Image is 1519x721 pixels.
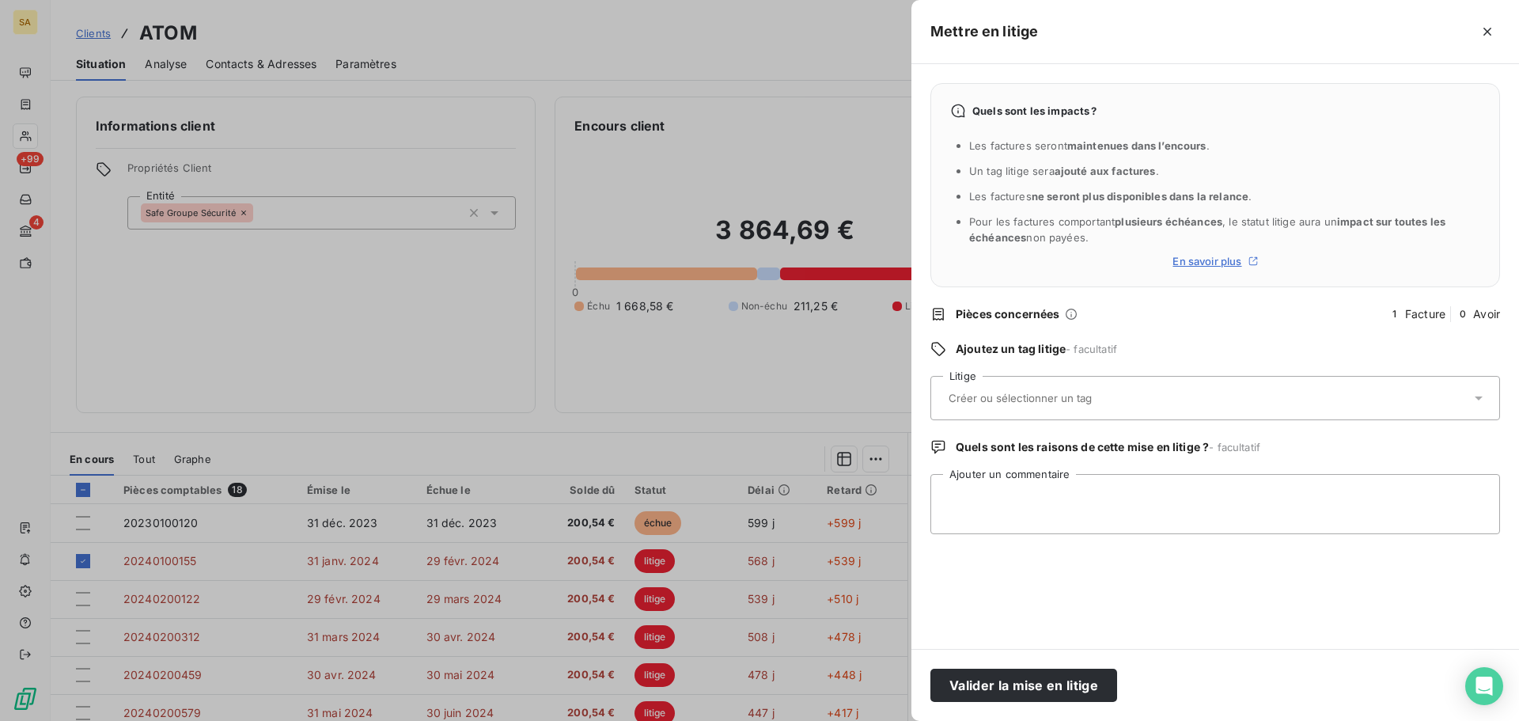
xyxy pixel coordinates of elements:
span: - facultatif [1209,441,1260,453]
div: Open Intercom Messenger [1465,667,1503,705]
span: 0 [1456,307,1470,321]
span: Facture Avoir [1388,306,1500,322]
span: 1 [1388,307,1402,321]
span: Quels sont les impacts ? [972,104,1097,117]
span: - facultatif [1066,343,1117,355]
h5: Mettre en litige [930,21,1038,43]
button: Valider la mise en litige [930,669,1117,702]
span: ajouté aux factures [1055,165,1156,177]
input: Créer ou sélectionner un tag [947,391,1177,405]
a: En savoir plus [950,255,1480,268]
span: Les factures . [969,190,1252,203]
span: Pour les factures comportant , le statut litige aura un non payées. [969,215,1445,244]
span: maintenues dans l’encours [1067,139,1206,152]
span: ne seront plus disponibles dans la relance [1032,190,1248,203]
span: Un tag litige sera . [969,165,1159,177]
span: En savoir plus [1172,255,1241,268]
span: Ajoutez un tag litige [956,342,1066,355]
span: Les factures seront . [969,139,1210,152]
span: Quels sont les raisons de cette mise en litige ? [956,440,1209,453]
span: Pièces concernées [956,306,1060,322]
span: plusieurs échéances [1115,215,1222,228]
